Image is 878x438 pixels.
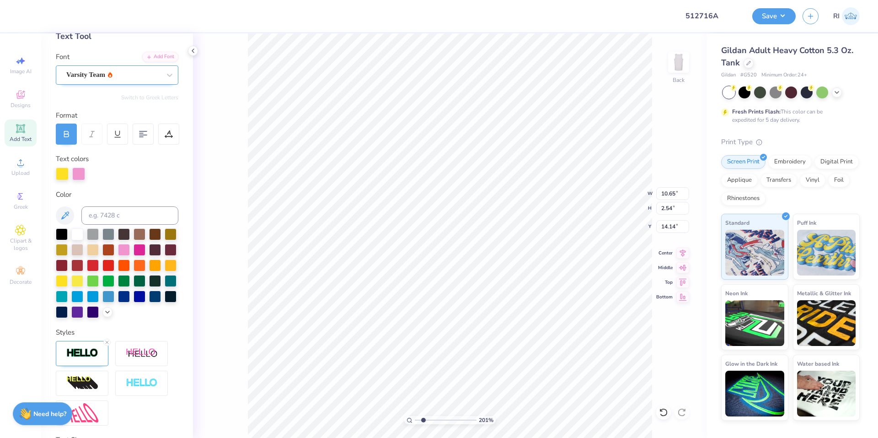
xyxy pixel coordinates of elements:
[11,102,31,109] span: Designs
[11,169,30,177] span: Upload
[752,8,796,24] button: Save
[121,94,178,101] button: Switch to Greek Letters
[842,7,860,25] img: Renz Ian Igcasenza
[669,53,688,71] img: Back
[725,218,750,227] span: Standard
[56,52,70,62] label: Font
[656,279,673,286] span: Top
[761,71,807,79] span: Minimum Order: 24 +
[721,192,766,205] div: Rhinestones
[656,265,673,271] span: Middle
[725,359,777,368] span: Glow in the Dark Ink
[721,137,860,147] div: Print Type
[768,155,812,169] div: Embroidery
[797,288,851,298] span: Metallic & Glitter Ink
[725,288,748,298] span: Neon Ink
[721,155,766,169] div: Screen Print
[656,294,673,300] span: Bottom
[656,250,673,256] span: Center
[732,108,781,115] strong: Fresh Prints Flash:
[56,110,179,121] div: Format
[721,45,853,68] span: Gildan Adult Heavy Cotton 5.3 Oz. Tank
[126,378,158,389] img: Negative Space
[797,300,856,346] img: Metallic & Glitter Ink
[56,327,178,338] div: Styles
[5,237,37,252] span: Clipart & logos
[10,278,32,286] span: Decorate
[10,135,32,143] span: Add Text
[725,371,784,416] img: Glow in the Dark Ink
[10,68,32,75] span: Image AI
[725,230,784,276] img: Standard
[833,11,840,22] span: RI
[828,173,850,187] div: Foil
[732,108,845,124] div: This color can be expedited for 5 day delivery.
[66,403,98,423] img: Free Distort
[479,416,493,424] span: 201 %
[760,173,797,187] div: Transfers
[740,71,757,79] span: # G520
[797,371,856,416] img: Water based Ink
[56,30,178,43] div: Text Tool
[81,206,178,225] input: e.g. 7428 c
[678,7,745,25] input: Untitled Design
[56,154,89,164] label: Text colors
[126,348,158,359] img: Shadow
[814,155,859,169] div: Digital Print
[142,52,178,62] div: Add Font
[833,7,860,25] a: RI
[797,230,856,276] img: Puff Ink
[725,300,784,346] img: Neon Ink
[14,203,28,211] span: Greek
[800,173,825,187] div: Vinyl
[721,71,736,79] span: Gildan
[66,348,98,358] img: Stroke
[673,76,685,84] div: Back
[797,359,839,368] span: Water based Ink
[56,189,178,200] div: Color
[66,376,98,390] img: 3d Illusion
[721,173,758,187] div: Applique
[797,218,816,227] span: Puff Ink
[33,410,66,418] strong: Need help?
